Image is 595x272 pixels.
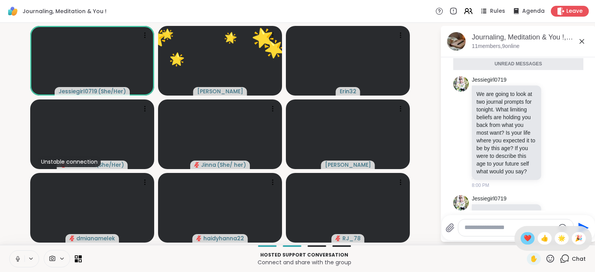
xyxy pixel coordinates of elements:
img: ShareWell Logomark [6,5,19,18]
div: Unstable connection [38,156,101,167]
img: https://sharewell-space-live.sfo3.digitaloceanspaces.com/user-generated/3602621c-eaa5-4082-863a-9... [453,76,469,92]
img: https://sharewell-space-live.sfo3.digitaloceanspaces.com/user-generated/3602621c-eaa5-4082-863a-9... [453,195,469,210]
button: 🌟 [163,46,190,72]
span: 👍 [541,234,549,243]
img: Journaling, Meditation & You !, Sep 12 [447,32,466,51]
span: Jinna [201,161,216,169]
span: 🌟 [558,234,566,243]
span: ( She/Her ) [98,87,126,95]
button: 🌟 [252,26,296,70]
span: ( She/ her ) [217,161,246,169]
span: audio-muted [196,236,202,241]
button: 🌟 [138,20,173,55]
div: Unread messages [453,58,583,70]
span: audio-muted [69,236,75,241]
span: Chat [572,255,586,263]
span: [PERSON_NAME] [325,161,371,169]
span: Leave [566,7,583,15]
span: haidyhanna22 [203,234,244,242]
span: audio-muted [335,236,341,241]
p: 11 members, 9 online [472,43,519,50]
span: Agenda [522,7,545,15]
span: audio-muted [194,162,199,168]
span: 🎉 [575,234,583,243]
span: Jessiegirl0719 [58,87,97,95]
button: 🌟 [218,25,243,50]
span: RJ_78 [342,234,361,242]
span: [PERSON_NAME] [197,87,243,95]
p: Connect and share with the group [86,258,522,266]
button: Emoji picker [558,223,567,233]
button: Send [574,219,591,236]
span: ( She/Her ) [96,161,124,169]
textarea: Type your message [464,224,555,232]
p: Hosted support conversation [86,251,522,258]
span: 8:00 PM [472,182,489,189]
p: What limiting beliefs are hold you back from what you most want? [476,209,537,232]
span: ❤️ [524,234,531,243]
p: We are going to look at two journal prompts for tonight. What limiting beliefs are holding you ba... [476,90,537,175]
a: Jessiegirl0719 [472,195,507,203]
span: Erin32 [340,87,356,95]
span: Journaling, Meditation & You ! [22,7,107,15]
a: Jessiegirl0719 [472,76,507,84]
span: dmianamelek [76,234,115,242]
span: ✋ [530,254,538,263]
div: Journaling, Meditation & You !, [DATE] [472,33,590,42]
span: Rules [490,7,505,15]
